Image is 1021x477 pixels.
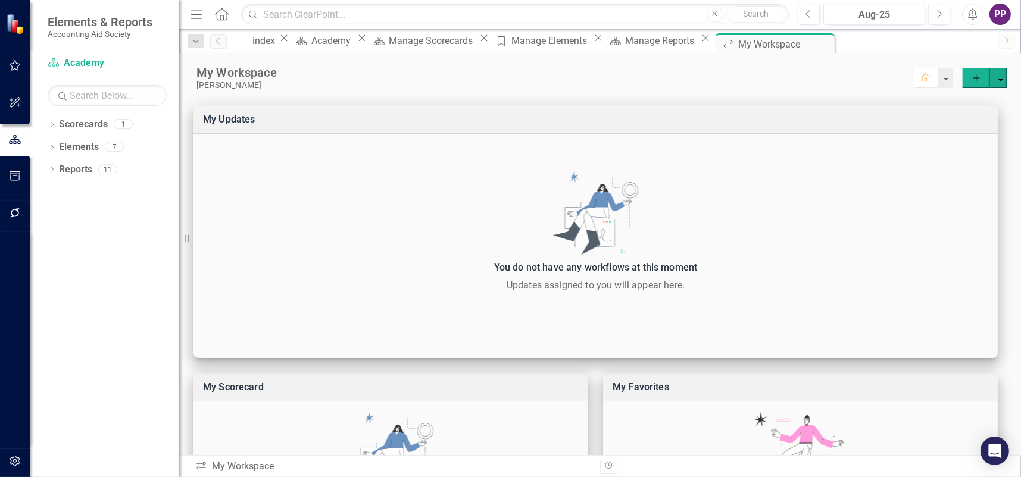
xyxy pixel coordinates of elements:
div: You do not have any workflows at this moment [199,259,992,276]
div: Academy [311,33,354,48]
a: Elements [59,140,99,154]
div: 11 [98,164,117,174]
div: My Workspace [738,37,832,52]
div: My Workspace [195,460,591,473]
a: My Scorecard [203,381,264,393]
div: Manage Reports [625,33,698,48]
div: [PERSON_NAME] [196,80,913,90]
div: Updates assigned to you will appear here. [199,278,992,293]
a: Manage Reports [605,33,698,48]
div: Open Intercom Messenger [981,437,1009,465]
a: My Favorites [613,381,669,393]
a: Reports [59,163,92,177]
a: Academy [48,57,167,70]
small: Accounting Aid Society [48,29,152,39]
a: Manage Elements [492,33,591,48]
div: split button [963,68,1007,88]
button: Search [726,6,786,23]
div: Manage Elements [511,33,591,48]
a: Scorecards [59,118,108,131]
div: My Workspace [196,65,913,80]
button: Aug-25 [823,4,926,25]
a: Manage Scorecards [369,33,476,48]
button: PP [989,4,1011,25]
input: Search ClearPoint... [241,4,788,25]
img: ClearPoint Strategy [6,14,27,34]
div: Aug-25 [828,8,922,22]
div: 1 [114,120,133,130]
a: Academy [292,33,354,48]
span: Search [743,9,769,18]
div: 7 [105,142,124,152]
div: Manage Scorecards [389,33,476,48]
div: index [252,33,277,48]
button: select merge strategy [963,68,990,88]
button: select merge strategy [990,68,1007,88]
span: Elements & Reports [48,15,152,29]
a: index [233,33,277,48]
a: My Updates [203,114,255,125]
input: Search Below... [48,85,167,106]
